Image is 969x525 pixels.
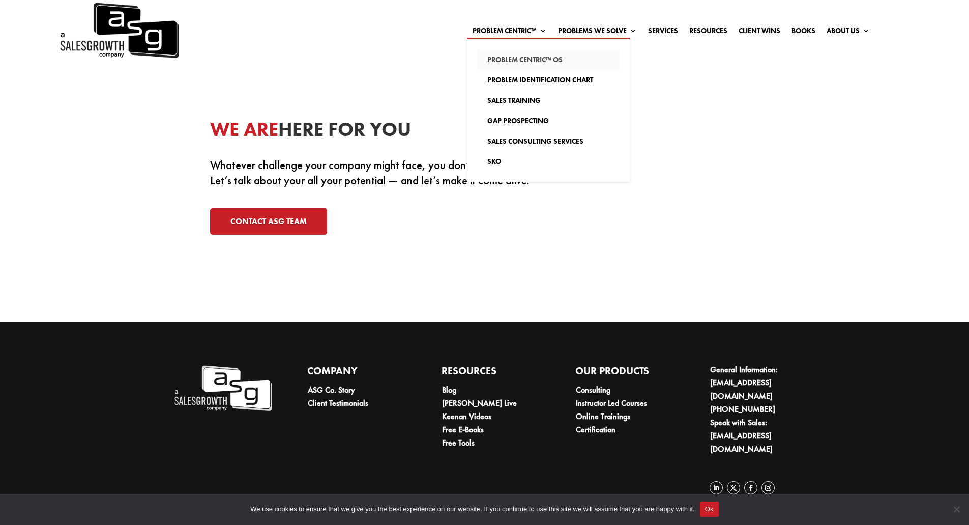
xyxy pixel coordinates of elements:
a: Blog [442,384,456,395]
a: Services [648,27,678,38]
a: Books [791,27,815,38]
a: Free Tools [442,437,475,448]
p: Whatever challenge your company might face, you don’t have to solve it alone. Let’s talk about yo... [210,158,592,188]
li: General Information: [710,363,809,403]
a: Sales Consulting Services [477,131,620,151]
h3: Here For You [210,117,592,148]
a: Certification [576,424,615,435]
button: Ok [700,502,719,517]
a: [PERSON_NAME] Live [442,398,517,408]
a: Client Wins [739,27,780,38]
a: Gap Prospecting [477,110,620,131]
a: Follow on Instagram [761,481,775,494]
a: Problem Centric™ OS [477,49,620,70]
a: Keenan Videos [442,411,491,422]
img: A Sales Growth Company [173,363,272,413]
span: We Are [210,117,278,142]
h4: Company [307,363,406,383]
span: No [951,504,961,514]
h4: Our Products [575,363,674,383]
a: Follow on X [727,481,740,494]
h4: Resources [442,363,541,383]
a: Problems We Solve [558,27,637,38]
a: Contact ASG Team [210,208,327,234]
a: Problem Identification Chart [477,70,620,90]
a: Problem Centric™ [473,27,547,38]
span: We use cookies to ensure that we give you the best experience on our website. If you continue to ... [250,504,694,514]
a: ASG Co. Story [308,384,355,395]
a: Instructor Led Courses [576,398,647,408]
a: Sales Training [477,90,620,110]
a: Online Trainings [576,411,630,422]
a: Consulting [576,384,610,395]
a: [EMAIL_ADDRESS][DOMAIN_NAME] [710,377,773,401]
a: Free E-Books [442,424,484,435]
li: Speak with Sales: [710,416,809,456]
a: Follow on LinkedIn [710,481,723,494]
a: [EMAIL_ADDRESS][DOMAIN_NAME] [710,430,773,454]
a: Client Testimonials [308,398,368,408]
a: [PHONE_NUMBER] [710,404,775,415]
a: Resources [689,27,727,38]
a: Follow on Facebook [744,481,757,494]
a: SKO [477,151,620,172]
a: About Us [827,27,870,38]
